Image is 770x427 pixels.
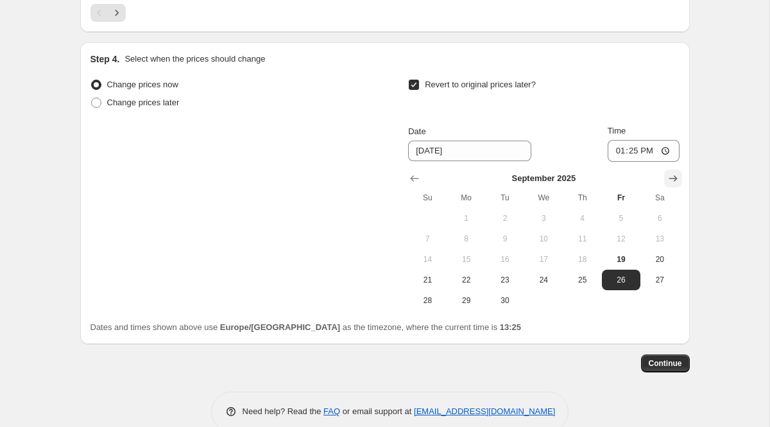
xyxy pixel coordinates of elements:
th: Tuesday [486,187,524,208]
span: 7 [413,234,441,244]
th: Saturday [640,187,679,208]
p: Select when the prices should change [124,53,265,65]
span: 28 [413,295,441,306]
button: Tuesday September 2 2025 [486,208,524,229]
button: Sunday September 21 2025 [408,270,447,290]
th: Sunday [408,187,447,208]
span: 23 [491,275,519,285]
nav: Pagination [90,4,126,22]
span: Need help? Read the [243,406,324,416]
button: Thursday September 11 2025 [563,229,601,249]
span: 13 [646,234,674,244]
button: Show previous month, August 2025 [406,170,424,187]
button: Monday September 1 2025 [447,208,486,229]
button: Saturday September 27 2025 [640,270,679,290]
span: 29 [452,295,481,306]
span: Revert to original prices later? [425,80,536,89]
span: 16 [491,254,519,265]
span: 12 [607,234,635,244]
button: Saturday September 20 2025 [640,249,679,270]
span: 11 [568,234,596,244]
button: Sunday September 14 2025 [408,249,447,270]
button: Saturday September 13 2025 [640,229,679,249]
span: 25 [568,275,596,285]
button: Wednesday September 24 2025 [524,270,563,290]
span: 6 [646,213,674,223]
button: Friday September 5 2025 [602,208,640,229]
button: Monday September 29 2025 [447,290,486,311]
button: Monday September 8 2025 [447,229,486,249]
button: Sunday September 7 2025 [408,229,447,249]
button: Monday September 15 2025 [447,249,486,270]
th: Wednesday [524,187,563,208]
span: 17 [529,254,558,265]
button: Wednesday September 3 2025 [524,208,563,229]
span: 3 [529,213,558,223]
a: [EMAIL_ADDRESS][DOMAIN_NAME] [414,406,555,416]
span: or email support at [340,406,414,416]
th: Friday [602,187,640,208]
span: Fr [607,193,635,203]
span: 22 [452,275,481,285]
button: Continue [641,354,690,372]
h2: Step 4. [90,53,120,65]
span: 30 [491,295,519,306]
span: 4 [568,213,596,223]
span: We [529,193,558,203]
span: 26 [607,275,635,285]
input: 12:00 [608,140,680,162]
span: 2 [491,213,519,223]
span: Change prices now [107,80,178,89]
span: 10 [529,234,558,244]
span: Sa [646,193,674,203]
button: Thursday September 18 2025 [563,249,601,270]
span: Continue [649,358,682,369]
span: 1 [452,213,481,223]
span: 18 [568,254,596,265]
span: 21 [413,275,441,285]
span: Mo [452,193,481,203]
th: Monday [447,187,486,208]
span: 5 [607,213,635,223]
button: Monday September 22 2025 [447,270,486,290]
span: Date [408,126,425,136]
span: 20 [646,254,674,265]
button: Saturday September 6 2025 [640,208,679,229]
span: 8 [452,234,481,244]
span: Dates and times shown above use as the timezone, where the current time is [90,322,522,332]
button: Tuesday September 9 2025 [486,229,524,249]
button: Tuesday September 16 2025 [486,249,524,270]
th: Thursday [563,187,601,208]
input: 9/19/2025 [408,141,531,161]
span: 14 [413,254,441,265]
button: Thursday September 25 2025 [563,270,601,290]
span: 15 [452,254,481,265]
span: Tu [491,193,519,203]
button: Today Friday September 19 2025 [602,249,640,270]
span: 27 [646,275,674,285]
span: 9 [491,234,519,244]
span: 24 [529,275,558,285]
button: Next [108,4,126,22]
b: Europe/[GEOGRAPHIC_DATA] [220,322,340,332]
button: Thursday September 4 2025 [563,208,601,229]
button: Wednesday September 10 2025 [524,229,563,249]
span: Change prices later [107,98,180,107]
button: Wednesday September 17 2025 [524,249,563,270]
b: 13:25 [500,322,521,332]
button: Sunday September 28 2025 [408,290,447,311]
span: Su [413,193,441,203]
span: Th [568,193,596,203]
button: Tuesday September 23 2025 [486,270,524,290]
span: Time [608,126,626,135]
a: FAQ [323,406,340,416]
button: Tuesday September 30 2025 [486,290,524,311]
button: Show next month, October 2025 [664,170,682,187]
span: 19 [607,254,635,265]
button: Friday September 12 2025 [602,229,640,249]
button: Friday September 26 2025 [602,270,640,290]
